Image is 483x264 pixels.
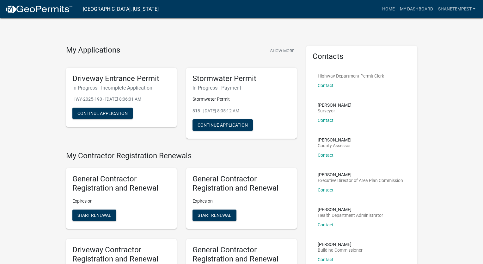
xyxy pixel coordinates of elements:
[77,212,111,217] span: Start Renewal
[268,46,297,56] button: Show More
[72,210,116,221] button: Start Renewal
[318,257,333,262] a: Contact
[313,52,411,61] h5: Contacts
[72,85,170,91] h6: In Progress - Incomplete Application
[66,151,297,160] h4: My Contractor Registration Renewals
[193,210,236,221] button: Start Renewal
[83,4,159,15] a: [GEOGRAPHIC_DATA], [US_STATE]
[318,103,352,107] p: [PERSON_NAME]
[318,222,333,227] a: Contact
[436,3,478,15] a: shanetempest
[318,213,383,217] p: Health Department Administrator
[72,74,170,83] h5: Driveway Entrance Permit
[193,96,290,103] p: Stormwater Permit
[66,46,120,55] h4: My Applications
[193,174,290,193] h5: General Contractor Registration and Renewal
[318,138,352,142] p: [PERSON_NAME]
[72,198,170,204] p: Expires on
[318,83,333,88] a: Contact
[72,96,170,103] p: HWY-2025-190 - [DATE] 8:06:01 AM
[318,242,363,247] p: [PERSON_NAME]
[318,118,333,123] a: Contact
[318,207,383,212] p: [PERSON_NAME]
[72,174,170,193] h5: General Contractor Registration and Renewal
[318,143,352,148] p: County Assessor
[193,119,253,131] button: Continue Application
[318,187,333,192] a: Contact
[318,173,403,177] p: [PERSON_NAME]
[318,153,333,158] a: Contact
[380,3,397,15] a: Home
[198,212,231,217] span: Start Renewal
[193,74,290,83] h5: Stormwater Permit
[318,248,363,252] p: Building Commissioner
[72,245,170,264] h5: Driveway Contractor Registration and Renewal
[397,3,436,15] a: My Dashboard
[193,245,290,264] h5: General Contractor Registration and Renewal
[318,178,403,183] p: Executive Director of Area Plan Commission
[72,108,133,119] button: Continue Application
[318,74,384,78] p: Highway Department Permit Clerk
[193,198,290,204] p: Expires on
[318,109,352,113] p: Surveyor
[193,85,290,91] h6: In Progress - Payment
[193,108,290,114] p: 818 - [DATE] 8:05:12 AM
